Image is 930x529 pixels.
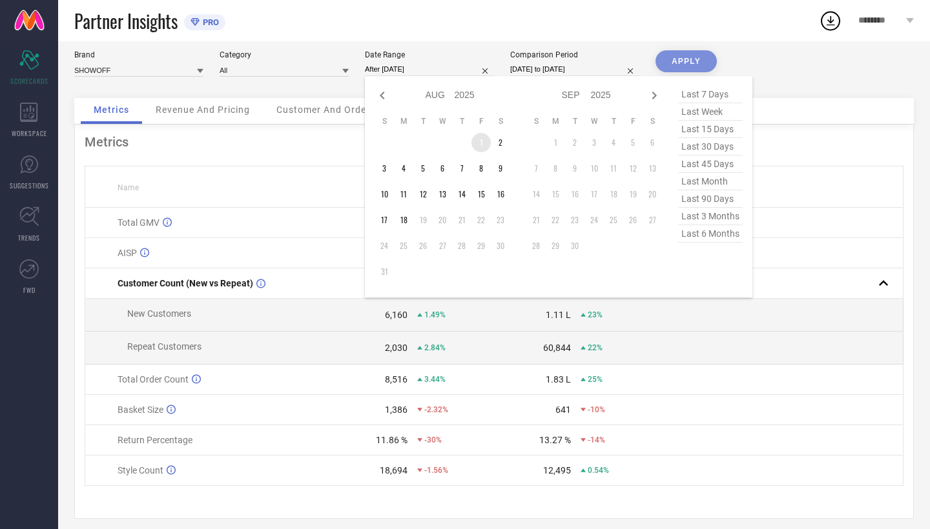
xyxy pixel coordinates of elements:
[424,466,448,475] span: -1.56%
[375,159,394,178] td: Sun Aug 03 2025
[588,343,603,352] span: 22%
[604,159,623,178] td: Thu Sep 11 2025
[471,185,491,204] td: Fri Aug 15 2025
[424,435,442,444] span: -30%
[623,210,643,230] td: Fri Sep 26 2025
[452,236,471,255] td: Thu Aug 28 2025
[424,375,446,384] span: 3.44%
[10,181,49,190] span: SUGGESTIONS
[546,374,571,384] div: 1.83 L
[491,116,510,126] th: Saturday
[452,159,471,178] td: Thu Aug 07 2025
[546,236,565,255] td: Mon Sep 29 2025
[471,210,491,230] td: Fri Aug 22 2025
[156,105,250,115] span: Revenue And Pricing
[819,9,842,32] div: Open download list
[471,133,491,152] td: Fri Aug 01 2025
[678,138,743,155] span: last 30 days
[471,116,491,126] th: Friday
[375,88,390,103] div: Previous month
[543,465,571,475] div: 12,495
[555,404,571,415] div: 641
[433,236,452,255] td: Wed Aug 27 2025
[565,236,584,255] td: Tue Sep 30 2025
[433,210,452,230] td: Wed Aug 20 2025
[623,185,643,204] td: Fri Sep 19 2025
[546,159,565,178] td: Mon Sep 08 2025
[565,185,584,204] td: Tue Sep 16 2025
[491,210,510,230] td: Sat Aug 23 2025
[375,116,394,126] th: Sunday
[584,116,604,126] th: Wednesday
[623,159,643,178] td: Fri Sep 12 2025
[74,8,178,34] span: Partner Insights
[526,210,546,230] td: Sun Sep 21 2025
[604,133,623,152] td: Thu Sep 04 2025
[365,63,494,76] input: Select date range
[424,405,448,414] span: -2.32%
[413,236,433,255] td: Tue Aug 26 2025
[23,285,36,295] span: FWD
[118,183,139,192] span: Name
[526,236,546,255] td: Sun Sep 28 2025
[623,133,643,152] td: Fri Sep 05 2025
[10,76,48,86] span: SCORECARDS
[643,116,662,126] th: Saturday
[510,63,639,76] input: Select comparison period
[394,159,413,178] td: Mon Aug 04 2025
[643,185,662,204] td: Sat Sep 20 2025
[471,159,491,178] td: Fri Aug 08 2025
[118,248,137,258] span: AISP
[394,116,413,126] th: Monday
[546,185,565,204] td: Mon Sep 15 2025
[375,262,394,281] td: Sun Aug 31 2025
[623,116,643,126] th: Friday
[588,405,605,414] span: -10%
[546,116,565,126] th: Monday
[604,185,623,204] td: Thu Sep 18 2025
[433,159,452,178] td: Wed Aug 06 2025
[565,210,584,230] td: Tue Sep 23 2025
[526,116,546,126] th: Sunday
[385,310,408,320] div: 6,160
[584,185,604,204] td: Wed Sep 17 2025
[394,210,413,230] td: Mon Aug 18 2025
[588,375,603,384] span: 25%
[85,134,904,150] div: Metrics
[491,133,510,152] td: Sat Aug 02 2025
[452,185,471,204] td: Thu Aug 14 2025
[424,343,446,352] span: 2.84%
[424,310,446,319] span: 1.49%
[127,341,201,352] span: Repeat Customers
[452,210,471,230] td: Thu Aug 21 2025
[565,116,584,126] th: Tuesday
[491,236,510,255] td: Sat Aug 30 2025
[604,116,623,126] th: Thursday
[276,105,375,115] span: Customer And Orders
[678,155,743,173] span: last 45 days
[584,133,604,152] td: Wed Sep 03 2025
[74,50,203,59] div: Brand
[565,159,584,178] td: Tue Sep 09 2025
[678,103,743,121] span: last week
[526,185,546,204] td: Sun Sep 14 2025
[678,190,743,208] span: last 90 days
[643,210,662,230] td: Sat Sep 27 2025
[678,173,743,190] span: last month
[376,435,408,445] div: 11.86 %
[12,128,47,138] span: WORKSPACE
[526,159,546,178] td: Sun Sep 07 2025
[385,404,408,415] div: 1,386
[94,105,129,115] span: Metrics
[380,465,408,475] div: 18,694
[471,236,491,255] td: Fri Aug 29 2025
[375,210,394,230] td: Sun Aug 17 2025
[678,208,743,225] span: last 3 months
[546,310,571,320] div: 1.11 L
[452,116,471,126] th: Thursday
[375,185,394,204] td: Sun Aug 10 2025
[539,435,571,445] div: 13.27 %
[118,217,160,228] span: Total GMV
[200,17,219,27] span: PRO
[413,185,433,204] td: Tue Aug 12 2025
